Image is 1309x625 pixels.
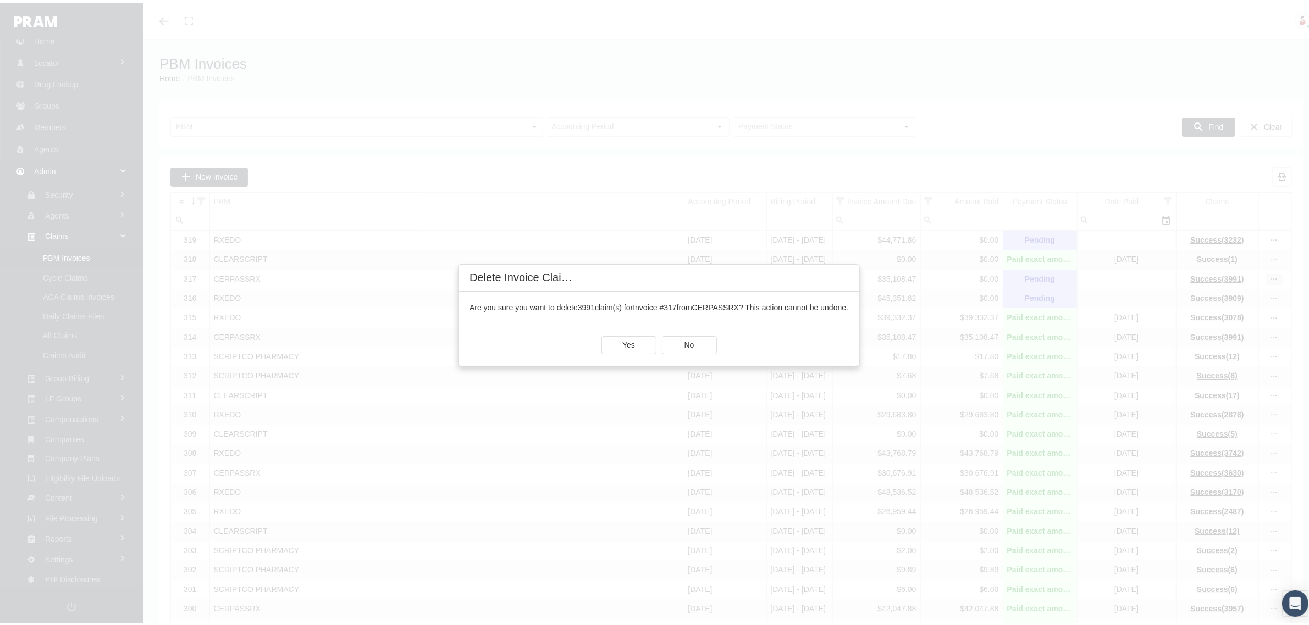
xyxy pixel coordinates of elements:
[633,300,676,309] b: Invoice #317
[470,267,573,282] div: Delete Invoice Claims
[622,338,635,347] span: Yes
[1282,588,1308,614] div: Open Intercom Messenger
[578,300,595,309] b: 3991
[470,300,848,310] div: Are you sure you want to delete claim(s) for from ? This action cannot be undone.
[601,333,656,351] div: Yes
[684,338,694,347] span: No
[692,300,739,309] b: CERPASSRX
[662,333,717,351] div: No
